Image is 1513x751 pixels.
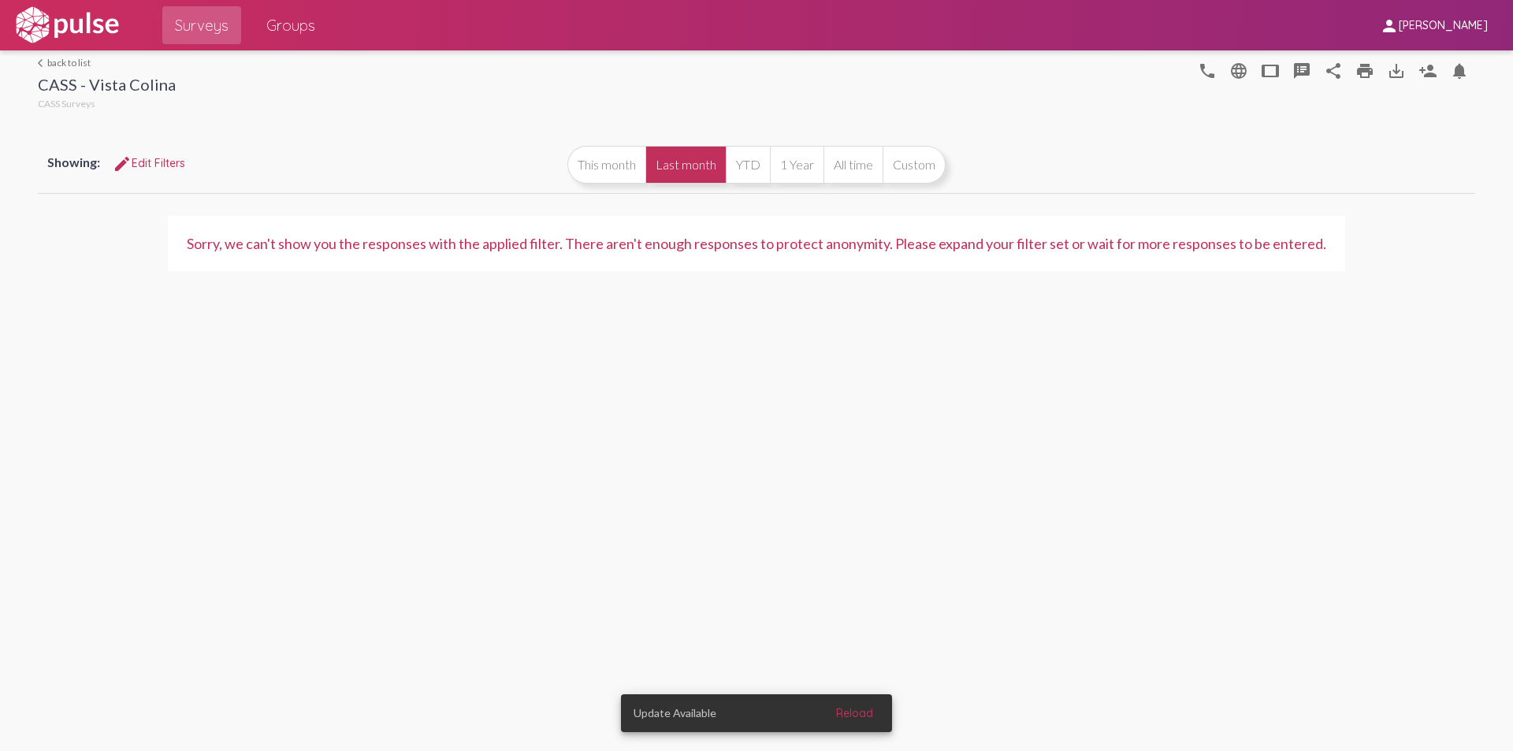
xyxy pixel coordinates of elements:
[175,11,229,39] span: Surveys
[1380,17,1399,35] mat-icon: person
[645,146,726,184] button: Last month
[1318,54,1349,86] button: Share
[1444,54,1475,86] button: Bell
[1198,61,1217,80] mat-icon: language
[1355,61,1374,80] mat-icon: print
[567,146,645,184] button: This month
[1255,54,1286,86] button: tablet
[1381,54,1412,86] button: Download
[1418,61,1437,80] mat-icon: Person
[187,235,1326,252] div: Sorry, we can't show you the responses with the applied filter. There aren't enough responses to ...
[1191,54,1223,86] button: language
[1387,61,1406,80] mat-icon: Download
[1223,54,1255,86] button: language
[113,154,132,173] mat-icon: Edit Filters
[1412,54,1444,86] button: Person
[1349,54,1381,86] a: print
[38,57,176,69] a: back to list
[1229,61,1248,80] mat-icon: language
[162,6,241,44] a: Surveys
[823,699,886,727] button: Reload
[823,146,883,184] button: All time
[13,6,121,45] img: white-logo.svg
[38,98,95,110] span: CASS Surveys
[770,146,823,184] button: 1 Year
[836,706,873,720] span: Reload
[47,154,100,169] span: Showing:
[726,146,770,184] button: YTD
[1292,61,1311,80] mat-icon: speaker_notes
[1286,54,1318,86] button: speaker_notes
[254,6,328,44] a: Groups
[113,156,185,170] span: Edit Filters
[634,705,716,721] span: Update Available
[1261,61,1280,80] mat-icon: tablet
[38,75,176,98] div: CASS - Vista Colina
[100,149,198,177] button: Edit FiltersEdit Filters
[1450,61,1469,80] mat-icon: Bell
[1324,61,1343,80] mat-icon: Share
[883,146,946,184] button: Custom
[1367,10,1500,39] button: [PERSON_NAME]
[38,58,47,68] mat-icon: arrow_back_ios
[266,11,315,39] span: Groups
[1399,19,1488,33] span: [PERSON_NAME]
